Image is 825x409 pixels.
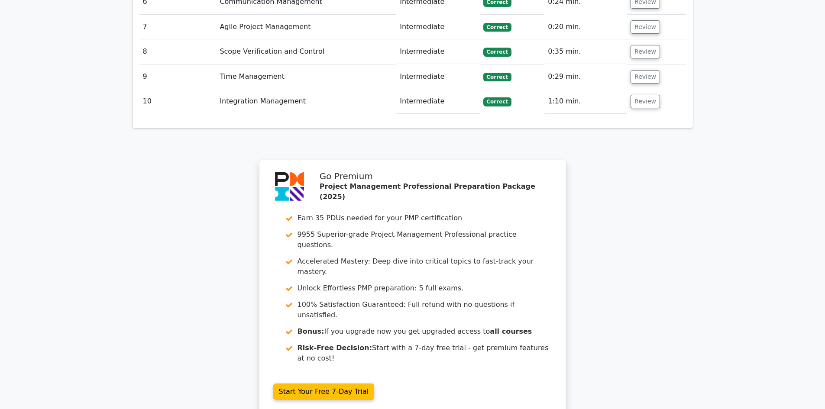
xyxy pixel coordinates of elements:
td: Intermediate [396,39,479,64]
span: Correct [483,23,511,32]
span: Correct [483,48,511,56]
td: 0:35 min. [544,39,627,64]
td: 0:20 min. [544,15,627,39]
td: Intermediate [396,64,479,89]
td: Scope Verification and Control [216,39,396,64]
td: Intermediate [396,15,479,39]
td: 0:29 min. [544,64,627,89]
button: Review [631,95,660,108]
td: Integration Management [216,89,396,114]
td: 8 [139,39,217,64]
td: 9 [139,64,217,89]
button: Review [631,70,660,84]
td: Agile Project Management [216,15,396,39]
td: 7 [139,15,217,39]
button: Review [631,20,660,34]
span: Correct [483,97,511,106]
button: Review [631,45,660,58]
td: Intermediate [396,89,479,114]
a: Start Your Free 7-Day Trial [273,383,375,400]
span: Correct [483,73,511,81]
td: 1:10 min. [544,89,627,114]
td: Time Management [216,64,396,89]
td: 10 [139,89,217,114]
